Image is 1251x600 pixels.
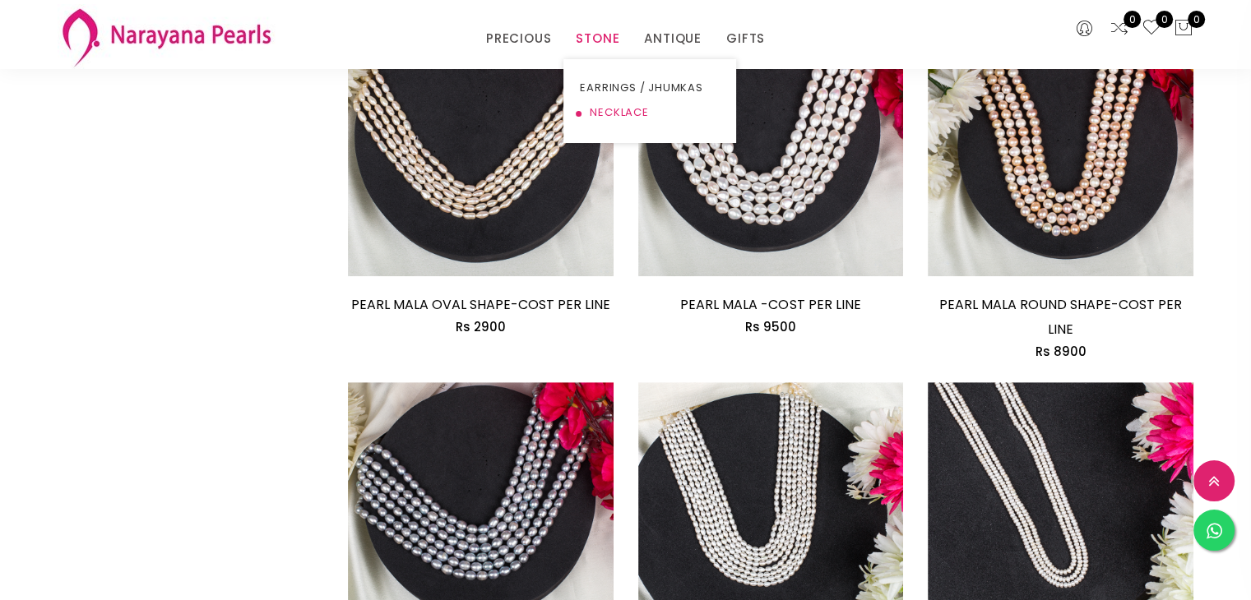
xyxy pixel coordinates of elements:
[1142,18,1161,39] a: 0
[939,295,1182,339] a: PEARL MALA ROUND SHAPE-COST PER LINE
[1188,11,1205,28] span: 0
[644,26,702,51] a: ANTIQUE
[351,295,610,314] a: PEARL MALA OVAL SHAPE-COST PER LINE
[1110,18,1129,39] a: 0
[580,100,720,125] a: NECKLACE
[486,26,551,51] a: PRECIOUS
[1036,343,1087,360] span: Rs 8900
[726,26,765,51] a: GIFTS
[580,76,720,100] a: EARRINGS / JHUMKAS
[1156,11,1173,28] span: 0
[680,295,860,314] a: PEARL MALA -COST PER LINE
[1174,18,1193,39] button: 0
[456,318,506,335] span: Rs 2900
[1124,11,1141,28] span: 0
[576,26,619,51] a: STONE
[745,318,796,335] span: Rs 9500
